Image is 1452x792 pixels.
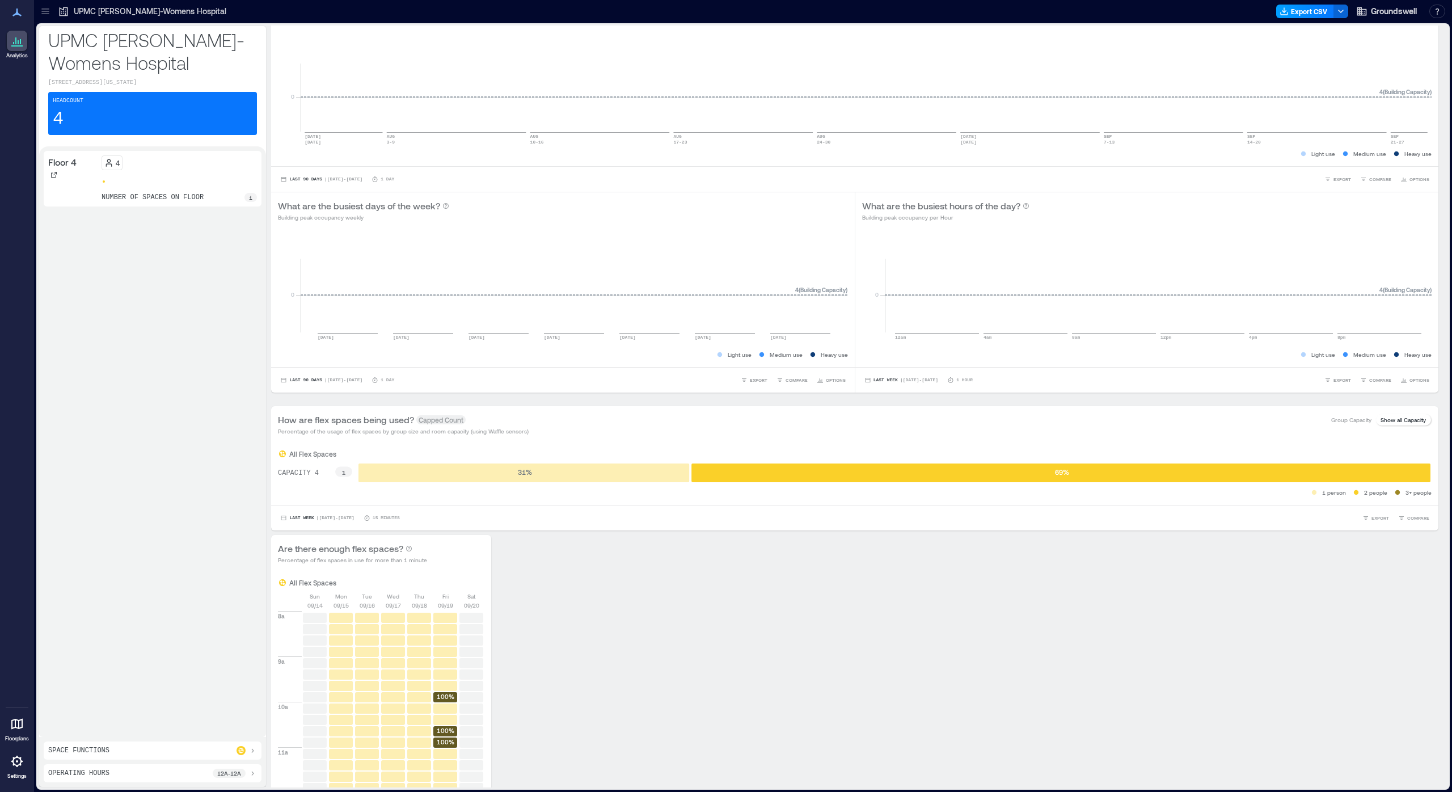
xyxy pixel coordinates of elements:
p: Percentage of flex spaces in use for more than 1 minute [278,555,427,564]
p: 09/15 [334,601,349,610]
p: Analytics [6,52,28,59]
p: 1 Day [381,176,394,183]
p: Group Capacity [1331,415,1371,424]
p: Medium use [1353,350,1386,359]
text: SEP [1247,134,1256,139]
text: AUG [530,134,539,139]
span: Capped Count [416,415,466,424]
p: Operating Hours [48,769,109,778]
p: Sat [467,592,475,601]
span: OPTIONS [826,377,846,384]
text: [DATE] [961,140,977,145]
button: EXPORT [1360,512,1391,524]
text: 100% [437,693,454,700]
p: Light use [728,350,752,359]
p: Space Functions [48,746,109,755]
p: Show all Capacity [1381,415,1426,424]
text: 4am [984,335,992,340]
button: OPTIONS [1398,374,1432,386]
p: 15 minutes [373,515,400,521]
p: Light use [1311,350,1335,359]
button: Last Week |[DATE]-[DATE] [862,374,940,386]
tspan: 0 [875,291,878,298]
text: 24-30 [817,140,831,145]
p: How are flex spaces being used? [278,413,414,427]
button: COMPARE [1358,174,1394,185]
text: 100% [437,738,454,745]
p: [STREET_ADDRESS][US_STATE] [48,78,257,87]
text: [DATE] [770,335,787,340]
p: All Flex Spaces [289,578,336,587]
text: 3-9 [387,140,395,145]
text: [DATE] [695,335,711,340]
text: [DATE] [468,335,485,340]
span: OPTIONS [1409,176,1429,183]
text: 12pm [1160,335,1171,340]
button: EXPORT [738,374,770,386]
text: AUG [387,134,395,139]
p: Headcount [53,96,83,106]
text: AUG [817,134,826,139]
text: [DATE] [619,335,636,340]
p: Building peak occupancy weekly [278,213,449,222]
p: 3+ people [1405,488,1432,497]
span: Groundswell [1371,6,1417,17]
text: 7-13 [1104,140,1115,145]
button: Groundswell [1353,2,1420,20]
p: Medium use [1353,149,1386,158]
a: Floorplans [2,710,32,745]
p: Heavy use [1404,149,1432,158]
text: 8pm [1337,335,1346,340]
span: EXPORT [1333,377,1351,384]
p: 4 [53,108,64,130]
text: 17-23 [674,140,687,145]
text: 10-16 [530,140,544,145]
p: Settings [7,773,27,780]
p: 4 [116,158,120,167]
p: Mon [335,592,347,601]
text: CAPACITY 4 [278,469,319,477]
p: UPMC [PERSON_NAME]-Womens Hospital [48,28,257,74]
p: Medium use [770,350,803,359]
p: 1 [249,193,252,202]
button: Last Week |[DATE]-[DATE] [278,512,356,524]
p: Wed [387,592,399,601]
text: [DATE] [318,335,334,340]
text: 69 % [1055,468,1069,476]
span: COMPARE [1369,176,1391,183]
p: 11a [278,748,288,757]
p: number of spaces on floor [102,193,204,202]
span: COMPARE [1407,515,1429,521]
text: [DATE] [961,134,977,139]
p: Percentage of the usage of flex spaces by group size and room capacity (using Waffle sensors) [278,427,529,436]
p: 1 Hour [956,377,973,384]
text: 14-20 [1247,140,1261,145]
p: 10a [278,702,288,711]
span: EXPORT [750,377,767,384]
p: 9a [278,657,285,666]
p: Heavy use [821,350,848,359]
text: 8am [1072,335,1080,340]
button: COMPARE [1358,374,1394,386]
span: COMPARE [786,377,808,384]
p: 09/19 [438,601,453,610]
p: Floorplans [5,735,29,742]
a: Settings [3,748,31,783]
button: Last 90 Days |[DATE]-[DATE] [278,374,365,386]
text: 4pm [1249,335,1257,340]
text: 31 % [518,468,532,476]
button: COMPARE [774,374,810,386]
button: COMPARE [1396,512,1432,524]
button: OPTIONS [1398,174,1432,185]
text: 100% [437,727,454,734]
p: All Flex Spaces [289,449,336,458]
button: EXPORT [1322,174,1353,185]
p: Heavy use [1404,350,1432,359]
text: [DATE] [305,140,322,145]
p: Floor 4 [48,155,77,169]
text: 12am [895,335,906,340]
span: OPTIONS [1409,377,1429,384]
p: 09/17 [386,601,401,610]
p: What are the busiest hours of the day? [862,199,1020,213]
p: Sun [310,592,320,601]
